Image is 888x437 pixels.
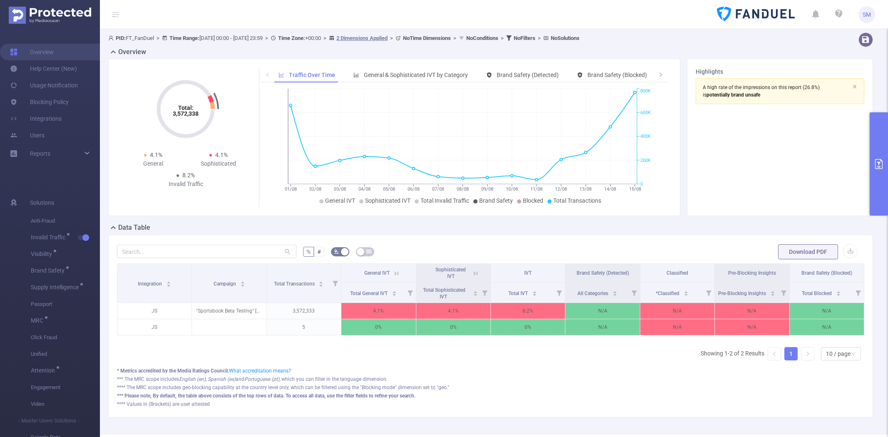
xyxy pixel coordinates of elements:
[289,72,335,78] span: Traffic Over Time
[229,368,291,374] a: What accreditation means?
[383,186,395,192] tspan: 05/08
[278,35,305,41] b: Time Zone:
[10,77,78,94] a: Usage Notification
[703,283,714,303] i: Filter menu
[31,268,67,273] span: Brand Safety
[532,293,537,295] i: icon: caret-down
[9,7,91,24] img: Protected Media
[366,249,371,254] i: icon: table
[473,290,478,292] i: icon: caret-up
[706,92,760,98] b: potentially brand unsafe
[701,347,764,360] li: Showing 1-2 of 2 Results
[479,283,490,303] i: Filter menu
[532,290,537,292] i: icon: caret-up
[612,293,617,295] i: icon: caret-down
[479,197,513,204] span: Brand Safety
[684,290,689,295] div: Sort
[173,110,199,117] tspan: 3,572,338
[179,376,236,382] i: English (en), Spanish (es)
[473,293,478,295] i: icon: caret-down
[640,181,643,187] tspan: 0
[341,303,415,319] p: 4.1%
[365,197,410,204] span: Sophisticated IVT
[771,290,775,292] i: icon: caret-up
[319,280,323,283] i: icon: caret-up
[852,84,857,89] i: icon: close
[451,35,459,41] span: >
[192,303,266,319] p: "Sportsbook Beta Testing" [280108]
[530,186,542,192] tspan: 11/08
[802,291,833,296] span: Total Blocked
[309,186,321,192] tspan: 02/08
[240,283,245,286] i: icon: caret-down
[805,351,810,356] i: icon: right
[553,283,565,303] i: Filter menu
[334,249,339,254] i: icon: bg-colors
[364,72,468,78] span: General & Sophisticated IVT by Category
[565,319,639,335] p: N/A
[10,110,62,127] a: Integrations
[117,319,192,335] p: JS
[408,186,420,192] tspan: 06/08
[138,281,163,287] span: Integration
[31,367,58,373] span: Attention
[154,35,162,41] span: >
[10,44,54,60] a: Overview
[535,35,543,41] span: >
[404,283,416,303] i: Filter menu
[629,186,641,192] tspan: 15/08
[770,290,775,295] div: Sort
[703,84,801,90] span: A high rate of the impressions on this report
[31,318,46,323] span: MRC
[703,92,760,98] span: is
[696,67,864,76] h3: Highlights
[640,110,651,115] tspan: 600K
[640,319,714,335] p: N/A
[420,197,469,204] span: Total Invalid Traffic
[523,197,543,204] span: Blocked
[166,280,171,285] div: Sort
[153,180,219,189] div: Invalid Traffic
[565,303,639,319] p: N/A
[497,72,559,78] span: Brand Safety (Detected)
[117,303,192,319] p: JS
[392,290,396,292] i: icon: caret-up
[553,197,601,204] span: Total Transactions
[30,194,54,211] span: Solutions
[852,283,864,303] i: Filter menu
[265,72,270,77] i: icon: left
[10,127,45,144] a: Users
[240,280,245,285] div: Sort
[274,281,316,287] span: Total Transactions
[392,290,397,295] div: Sort
[108,35,580,41] span: FT_FanDuel [DATE] 00:00 - [DATE] 23:59 +00:00
[169,35,199,41] b: Time Range:
[31,234,68,240] span: Invalid Traffic
[317,248,321,255] span: #
[801,270,852,276] span: Brand Safety (Blocked)
[350,291,389,296] span: Total General IVT
[771,293,775,295] i: icon: caret-down
[801,347,814,360] li: Next Page
[577,291,609,296] span: All Categories
[31,379,100,396] span: Engagement
[388,35,395,41] span: >
[353,72,359,78] i: icon: bar-chart
[336,35,388,41] u: 2 Dimensions Applied
[117,400,864,408] div: **** Values in (Brackets) are user attested
[306,248,311,255] span: %
[790,303,864,319] p: N/A
[284,186,296,192] tspan: 01/08
[728,270,776,276] span: Pre-Blocking Insights
[31,213,100,229] span: Anti-Fraud
[116,35,126,41] b: PID:
[656,291,681,296] span: *Classified
[364,270,390,276] span: General IVT
[836,290,841,295] div: Sort
[628,283,640,303] i: Filter menu
[435,267,466,279] span: Sophisticated IVT
[31,329,100,346] span: Click Fraud
[10,60,77,77] a: Help Center (New)
[321,35,329,41] span: >
[167,283,171,286] i: icon: caret-down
